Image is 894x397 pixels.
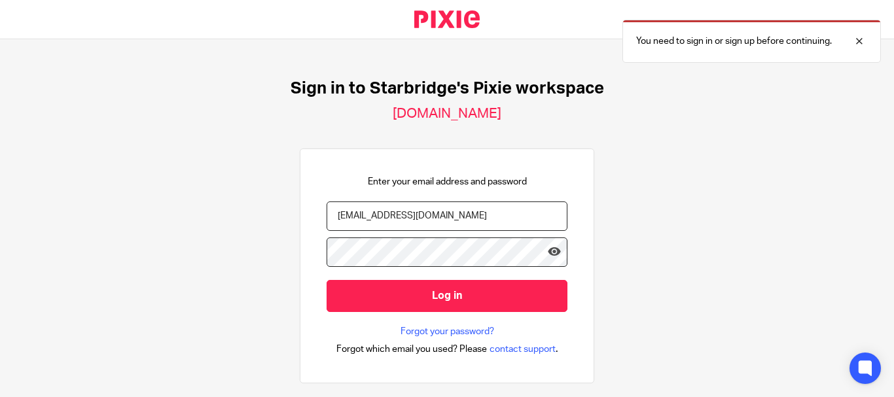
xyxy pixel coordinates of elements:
[327,280,567,312] input: Log in
[336,343,487,356] span: Forgot which email you used? Please
[368,175,527,188] p: Enter your email address and password
[393,105,501,122] h2: [DOMAIN_NAME]
[636,35,832,48] p: You need to sign in or sign up before continuing.
[490,343,556,356] span: contact support
[327,201,567,231] input: name@example.com
[291,78,604,99] h1: Sign in to Starbridge's Pixie workspace
[336,341,558,356] div: .
[401,325,494,338] a: Forgot your password?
